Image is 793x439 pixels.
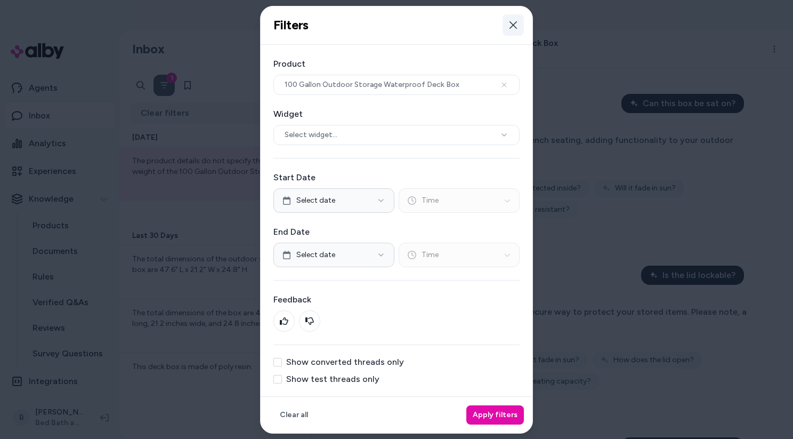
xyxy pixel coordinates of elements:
span: 100 Gallon Outdoor Storage Waterproof Deck Box [285,79,459,90]
label: Product [273,58,520,70]
label: End Date [273,226,520,238]
label: Show test threads only [286,375,379,384]
button: Select date [273,243,394,267]
h2: Filters [273,17,309,33]
button: Select date [273,188,394,213]
button: Clear all [273,405,314,425]
span: Select date [296,195,335,206]
label: Start Date [273,171,520,184]
span: Select date [296,250,335,260]
label: Show converted threads only [286,358,404,366]
label: Feedback [273,293,520,306]
label: Widget [273,108,520,121]
button: Apply filters [466,405,524,425]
